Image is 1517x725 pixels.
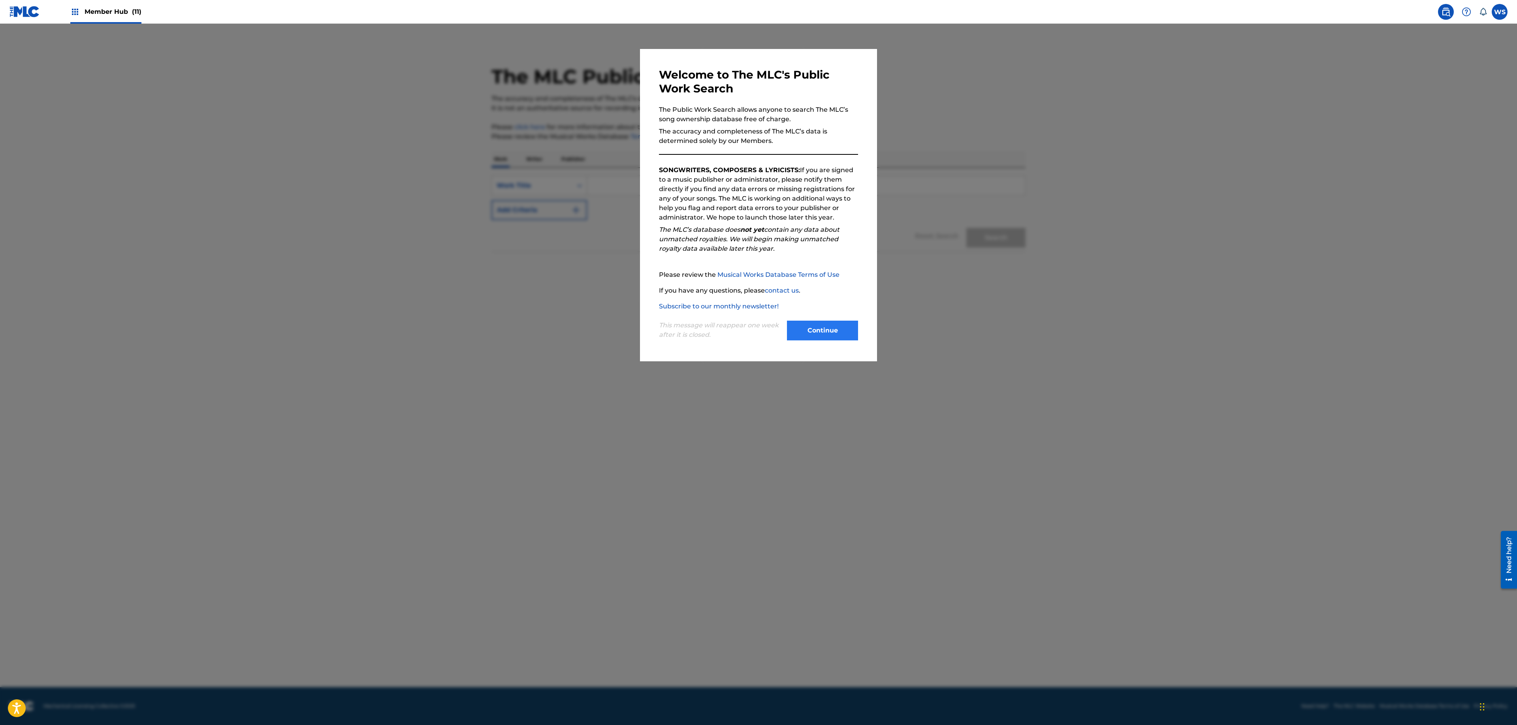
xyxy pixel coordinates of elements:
[659,321,782,340] p: This message will reappear one week after it is closed.
[659,286,858,295] p: If you have any questions, please .
[659,127,858,146] p: The accuracy and completeness of The MLC’s data is determined solely by our Members.
[1479,8,1487,16] div: Notifications
[132,8,141,15] span: (11)
[740,226,764,233] strong: not yet
[717,271,839,278] a: Musical Works Database Terms of Use
[659,105,858,124] p: The Public Work Search allows anyone to search The MLC’s song ownership database free of charge.
[787,321,858,340] button: Continue
[9,6,40,17] img: MLC Logo
[659,165,858,222] p: If you are signed to a music publisher or administrator, please notify them directly if you find ...
[85,7,141,16] span: Member Hub
[1462,7,1471,17] img: help
[1480,695,1485,719] div: Drag
[659,226,839,252] em: The MLC’s database does contain any data about unmatched royalties. We will begin making unmatche...
[1441,7,1451,17] img: search
[1438,4,1454,20] a: Public Search
[1477,687,1517,725] iframe: Chat Widget
[1492,4,1508,20] div: User Menu
[659,68,858,96] h3: Welcome to The MLC's Public Work Search
[765,287,799,294] a: contact us
[1495,527,1517,593] iframe: Resource Center
[1459,4,1474,20] div: Help
[659,270,858,280] p: Please review the
[659,166,800,174] strong: SONGWRITERS, COMPOSERS & LYRICISTS:
[659,302,779,310] a: Subscribe to our monthly newsletter!
[70,7,80,17] img: Top Rightsholders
